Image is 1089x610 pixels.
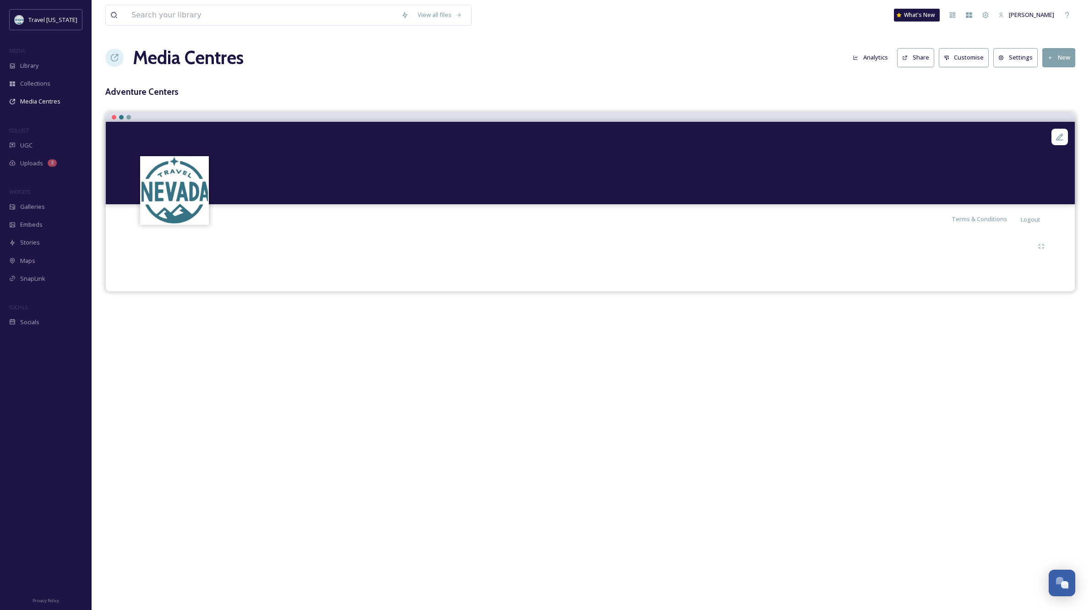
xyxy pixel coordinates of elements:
span: Privacy Policy [33,598,59,604]
a: What's New [894,9,940,22]
span: Logout [1021,215,1040,223]
img: download.jpeg [15,15,24,24]
a: Media Centres [133,44,244,71]
input: Search your library [127,5,397,25]
span: Embeds [20,220,43,229]
span: Library [20,61,38,70]
img: download.jpeg [142,157,208,223]
span: Travel [US_STATE] [28,16,77,24]
a: Terms & Conditions [952,213,1021,224]
button: Analytics [848,49,893,66]
a: Customise [939,48,994,67]
a: Settings [993,48,1042,67]
a: [PERSON_NAME] [994,6,1059,24]
span: SnapLink [20,274,45,283]
span: Uploads [20,159,43,168]
a: View all files [413,6,467,24]
span: Stories [20,238,40,247]
span: WIDGETS [9,188,30,195]
a: Analytics [848,49,897,66]
button: Share [897,48,934,67]
button: New [1042,48,1075,67]
span: Galleries [20,202,45,211]
span: Maps [20,256,35,265]
span: MEDIA [9,47,25,54]
button: Open Chat [1049,570,1075,596]
span: [PERSON_NAME] [1009,11,1054,19]
h3: Adventure Centers [105,85,1075,98]
div: 3 [48,159,57,167]
span: Collections [20,79,50,88]
span: COLLECT [9,127,29,134]
span: Media Centres [20,97,60,106]
button: Settings [993,48,1038,67]
span: Terms & Conditions [952,215,1007,223]
button: Customise [939,48,989,67]
span: UGC [20,141,33,150]
span: SOCIALS [9,304,27,310]
span: Socials [20,318,39,327]
a: Privacy Policy [33,594,59,605]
